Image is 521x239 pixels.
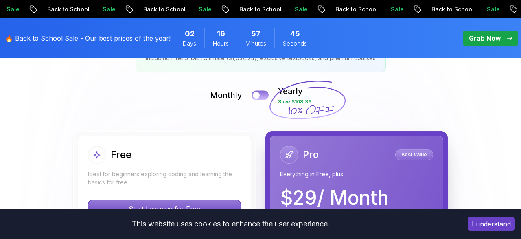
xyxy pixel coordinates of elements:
[185,28,195,39] span: 2 Days
[88,200,241,218] button: Start Learning for Free
[88,200,241,218] p: Start Learning for Free
[280,170,433,178] p: Everything in Free, plus
[192,5,218,13] p: Sale
[468,217,515,231] button: Accept cookies
[384,5,410,13] p: Sale
[183,39,196,48] span: Days
[210,90,242,101] p: Monthly
[396,151,432,159] p: Best Value
[6,215,455,233] div: This website uses cookies to enhance the user experience.
[288,5,314,13] p: Sale
[41,5,96,13] p: Back to School
[469,33,501,43] p: Grab Now
[245,39,266,48] span: Minutes
[329,5,384,13] p: Back to School
[96,5,122,13] p: Sale
[251,28,260,39] span: 57 Minutes
[137,5,192,13] p: Back to School
[233,5,288,13] p: Back to School
[303,148,319,161] h2: Pro
[290,28,300,39] span: 45 Seconds
[280,188,389,208] p: $ 29 / Month
[111,148,131,161] h2: Free
[213,39,229,48] span: Hours
[88,205,241,213] a: Start Learning for Free
[88,170,241,186] p: Ideal for beginners exploring coding and learning the basics for free.
[217,28,225,39] span: 16 Hours
[425,5,480,13] p: Back to School
[146,54,376,62] p: Including IntelliJ IDEA Ultimate ($1,034.24), exclusive textbooks, and premium courses
[5,33,171,43] p: 🔥 Back to School Sale - Our best prices of the year!
[480,5,506,13] p: Sale
[283,39,307,48] span: Seconds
